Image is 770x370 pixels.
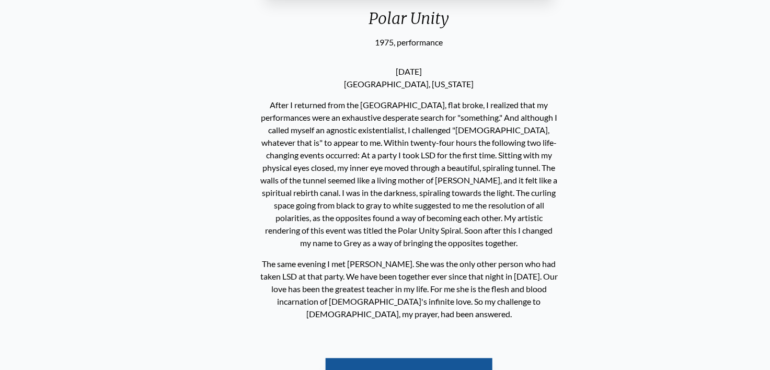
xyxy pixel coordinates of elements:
div: Polar Unity [258,9,560,36]
p: The same evening I met [PERSON_NAME]. She was the only other person who had taken LSD at that par... [260,253,558,325]
div: 1975, performance [258,36,560,49]
p: After I returned from the [GEOGRAPHIC_DATA], flat broke, I realized that my performances were an ... [260,95,558,253]
p: [DATE] [GEOGRAPHIC_DATA], [US_STATE] [260,61,558,95]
